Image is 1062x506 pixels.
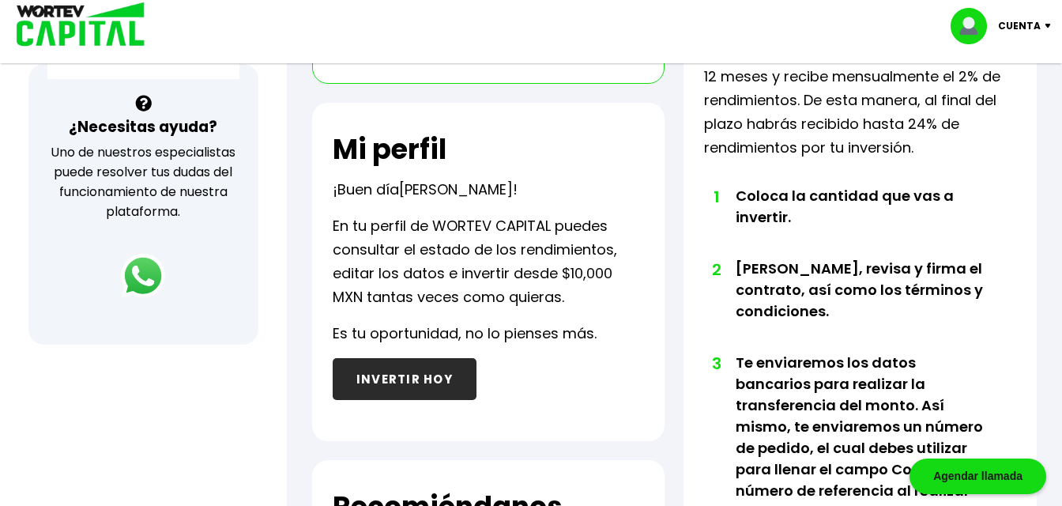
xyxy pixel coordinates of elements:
[333,134,446,165] h2: Mi perfil
[998,14,1041,38] p: Cuenta
[736,258,985,352] li: [PERSON_NAME], revisa y firma el contrato, así como los términos y condiciones.
[1041,24,1062,28] img: icon-down
[333,358,476,400] button: INVERTIR HOY
[333,322,597,346] p: Es tu oportunidad, no lo pienses más.
[951,8,998,44] img: profile-image
[736,185,985,258] li: Coloca la cantidad que vas a invertir.
[909,459,1046,494] div: Agendar llamada
[121,254,165,298] img: logos_whatsapp-icon.242b2217.svg
[333,214,645,309] p: En tu perfil de WORTEV CAPITAL puedes consultar el estado de los rendimientos, editar los datos e...
[712,185,720,209] span: 1
[712,352,720,376] span: 3
[712,258,720,281] span: 2
[704,41,1016,160] p: Invierte desde $10,000 MXN por un plazo de 12 meses y recibe mensualmente el 2% de rendimientos. ...
[399,179,513,199] span: [PERSON_NAME]
[69,115,217,138] h3: ¿Necesitas ayuda?
[49,142,237,221] p: Uno de nuestros especialistas puede resolver tus dudas del funcionamiento de nuestra plataforma.
[333,178,518,202] p: ¡Buen día !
